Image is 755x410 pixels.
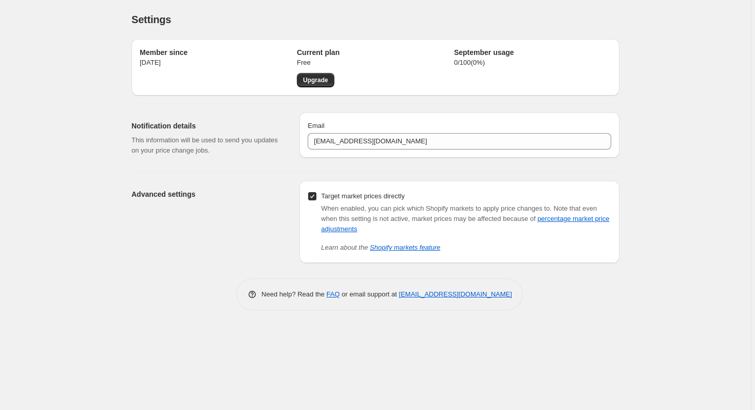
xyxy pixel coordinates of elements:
[261,290,327,298] span: Need help? Read the
[297,73,334,87] a: Upgrade
[297,47,454,58] h2: Current plan
[321,192,405,200] span: Target market prices directly
[140,47,297,58] h2: Member since
[454,47,611,58] h2: September usage
[327,290,340,298] a: FAQ
[321,204,609,233] span: Note that even when this setting is not active, market prices may be affected because of
[131,135,283,156] p: This information will be used to send you updates on your price change jobs.
[340,290,399,298] span: or email support at
[308,122,325,129] span: Email
[303,76,328,84] span: Upgrade
[131,14,171,25] span: Settings
[321,204,552,212] span: When enabled, you can pick which Shopify markets to apply price changes to.
[140,58,297,68] p: [DATE]
[454,58,611,68] p: 0 / 100 ( 0 %)
[321,244,440,251] i: Learn about the
[370,244,440,251] a: Shopify markets feature
[131,189,283,199] h2: Advanced settings
[399,290,512,298] a: [EMAIL_ADDRESS][DOMAIN_NAME]
[297,58,454,68] p: Free
[131,121,283,131] h2: Notification details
